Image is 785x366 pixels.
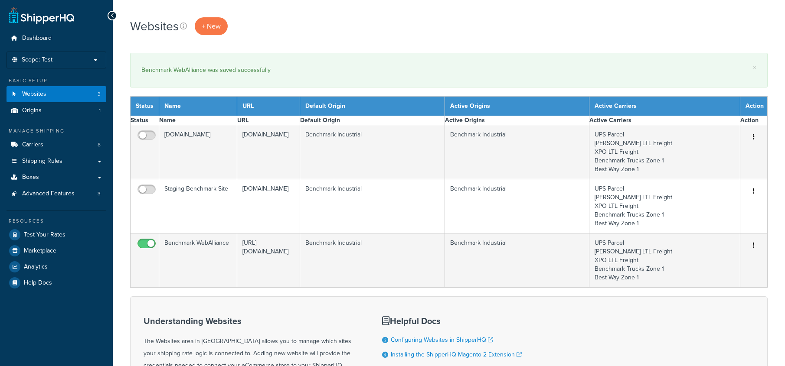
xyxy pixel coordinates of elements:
[391,350,522,359] a: Installing the ShipperHQ Magento 2 Extension
[130,18,179,35] h1: Websites
[237,179,300,233] td: [DOMAIN_NAME]
[237,125,300,179] td: [DOMAIN_NAME]
[445,125,589,179] td: Benchmark Industrial
[7,137,106,153] li: Carriers
[159,97,237,116] th: Name
[7,137,106,153] a: Carriers 8
[144,316,360,326] h3: Understanding Websites
[237,233,300,288] td: [URL][DOMAIN_NAME]
[7,103,106,119] li: Origins
[159,179,237,233] td: Staging Benchmark Site
[391,335,493,344] a: Configuring Websites in ShipperHQ
[300,125,445,179] td: Benchmark Industrial
[7,275,106,291] a: Help Docs
[131,97,159,116] th: Status
[7,86,106,102] a: Websites 3
[159,233,237,288] td: Benchmark WebAlliance
[22,141,43,149] span: Carriers
[7,86,106,102] li: Websites
[24,279,52,287] span: Help Docs
[7,217,106,225] div: Resources
[131,116,159,125] th: Status
[445,233,589,288] td: Benchmark Industrial
[445,116,589,125] th: Active Origins
[7,30,106,46] a: Dashboard
[159,125,237,179] td: [DOMAIN_NAME]
[7,77,106,84] div: Basic Setup
[445,179,589,233] td: Benchmark Industrial
[98,141,101,149] span: 8
[382,316,538,326] h3: Helpful Docs
[141,64,756,76] div: Benchmark WebAlliance was saved successfully
[99,107,101,114] span: 1
[22,174,39,181] span: Boxes
[202,21,221,31] span: + New
[7,186,106,202] a: Advanced Features 3
[22,190,75,198] span: Advanced Features
[237,116,300,125] th: URL
[740,97,768,116] th: Action
[98,91,101,98] span: 3
[98,190,101,198] span: 3
[159,116,237,125] th: Name
[7,259,106,275] a: Analytics
[300,233,445,288] td: Benchmark Industrial
[753,64,756,71] a: ×
[22,91,46,98] span: Websites
[22,35,52,42] span: Dashboard
[24,247,56,255] span: Marketplace
[24,231,65,239] span: Test Your Rates
[740,116,768,125] th: Action
[7,103,106,119] a: Origins 1
[300,116,445,125] th: Default Origin
[589,116,740,125] th: Active Carriers
[195,17,228,35] a: + New
[22,56,52,64] span: Scope: Test
[7,186,106,202] li: Advanced Features
[589,97,740,116] th: Active Carriers
[589,125,740,179] td: UPS Parcel [PERSON_NAME] LTL Freight XPO LTL Freight Benchmark Trucks Zone 1 Best Way Zone 1
[445,97,589,116] th: Active Origins
[22,158,62,165] span: Shipping Rules
[237,97,300,116] th: URL
[589,179,740,233] td: UPS Parcel [PERSON_NAME] LTL Freight XPO LTL Freight Benchmark Trucks Zone 1 Best Way Zone 1
[7,127,106,135] div: Manage Shipping
[7,243,106,259] a: Marketplace
[7,169,106,185] a: Boxes
[300,179,445,233] td: Benchmark Industrial
[9,6,74,24] a: ShipperHQ Home
[300,97,445,116] th: Default Origin
[589,233,740,288] td: UPS Parcel [PERSON_NAME] LTL Freight XPO LTL Freight Benchmark Trucks Zone 1 Best Way Zone 1
[7,227,106,243] a: Test Your Rates
[22,107,42,114] span: Origins
[7,153,106,169] a: Shipping Rules
[24,263,48,271] span: Analytics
